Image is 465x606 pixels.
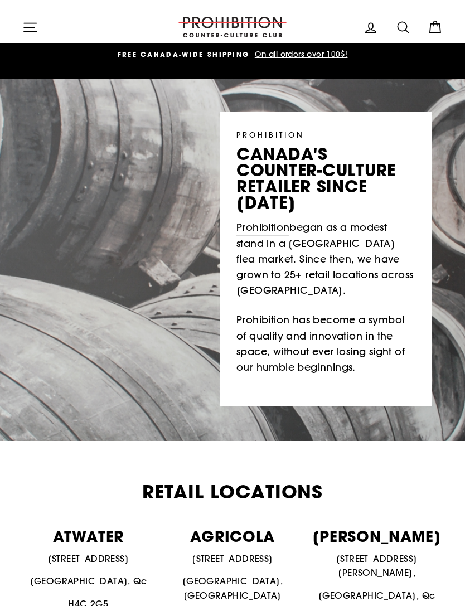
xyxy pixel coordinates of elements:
p: PROHIBITION [236,129,415,140]
p: [STREET_ADDRESS] [22,552,154,566]
p: [GEOGRAPHIC_DATA], Qc [22,574,154,589]
img: PROHIBITION COUNTER-CULTURE CLUB [177,17,288,37]
p: Prohibition has become a symbol of quality and innovation in the space, without ever losing sight... [236,312,415,375]
p: canada's counter-culture retailer since [DATE] [236,146,415,211]
p: [GEOGRAPHIC_DATA], [GEOGRAPHIC_DATA] [167,574,299,603]
p: [PERSON_NAME] [311,529,443,544]
p: [GEOGRAPHIC_DATA], Qc [311,589,443,603]
p: began as a modest stand in a [GEOGRAPHIC_DATA] flea market. Since then, we have grown to 25+ reta... [236,220,415,299]
p: [STREET_ADDRESS][PERSON_NAME], [311,552,443,580]
a: FREE CANADA-WIDE SHIPPING On all orders over 100$! [25,49,440,61]
span: FREE CANADA-WIDE SHIPPING [118,50,250,59]
p: ATWATER [22,529,154,544]
p: [STREET_ADDRESS] [167,552,299,566]
span: On all orders over 100$! [252,49,348,59]
a: Prohibition [236,220,289,236]
p: AGRICOLA [167,529,299,544]
h2: Retail Locations [22,483,443,501]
